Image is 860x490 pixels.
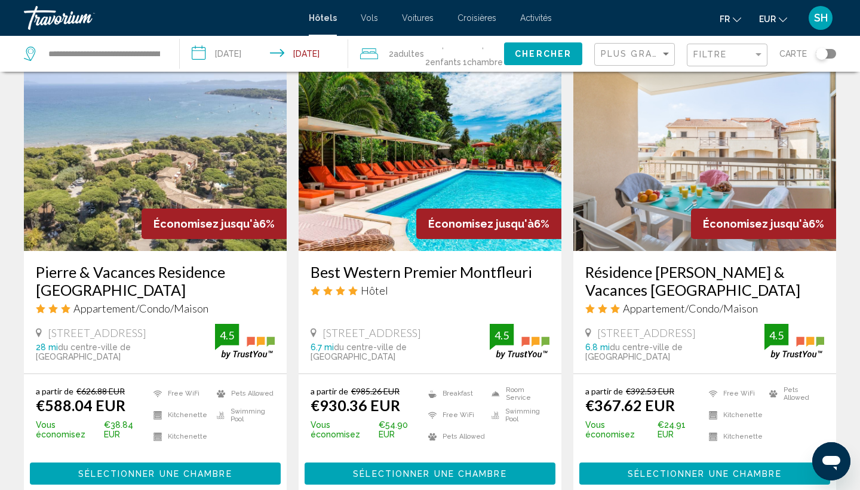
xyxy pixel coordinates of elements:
del: €985.26 EUR [351,386,400,396]
span: EUR [759,14,776,24]
button: Check-in date: Oct 21, 2025 Check-out date: Oct 28, 2025 [180,36,348,72]
span: Chercher [515,50,572,59]
p: €54.90 EUR [311,420,422,439]
li: Pets Allowed [763,386,824,402]
button: Sélectionner une chambre [579,463,830,485]
iframe: Bouton de lancement de la fenêtre de messagerie [812,442,850,480]
span: a partir de [311,386,348,396]
a: Best Western Premier Montfleuri [311,263,549,281]
span: Carte [779,45,807,62]
ins: €367.62 EUR [585,396,675,414]
del: €626.88 EUR [76,386,125,396]
span: Vous économisez [36,420,101,439]
li: Free WiFi [703,386,764,402]
span: Vous économisez [311,420,376,439]
div: 6% [691,209,836,239]
ins: €930.36 EUR [311,396,400,414]
span: , 1 [462,37,505,71]
span: Appartement/Condo/Maison [623,302,758,315]
span: Vous économisez [585,420,655,439]
p: €38.84 EUR [36,420,148,439]
span: Économisez jusqu'à [703,218,809,230]
span: 28 mi [36,342,58,352]
a: Hôtels [309,13,337,23]
span: [STREET_ADDRESS] [48,326,146,339]
span: Appartement/Condo/Maison [73,302,208,315]
div: 4.5 [490,328,514,342]
span: Sélectionner une chambre [78,469,232,479]
div: 4 star Hotel [311,284,549,297]
span: a partir de [585,386,623,396]
span: Sélectionner une chambre [353,469,506,479]
a: Croisières [457,13,496,23]
span: SH [814,12,828,24]
button: Chercher [504,42,582,65]
span: a partir de [36,386,73,396]
li: Kitchenette [703,429,764,445]
div: 6% [142,209,287,239]
li: Free WiFi [148,386,211,402]
span: Économisez jusqu'à [428,218,534,230]
button: Sélectionner une chambre [305,463,555,485]
span: Adultes [394,49,424,59]
button: Toggle map [807,48,836,59]
span: Hôtel [361,284,388,297]
button: User Menu [805,5,836,30]
span: fr [720,14,730,24]
a: Sélectionner une chambre [305,465,555,479]
li: Swimming Pool [211,408,275,423]
img: trustyou-badge.svg [215,324,275,359]
span: Filtre [693,50,727,59]
a: Sélectionner une chambre [30,465,281,479]
a: Voitures [402,13,434,23]
li: Breakfast [422,386,486,402]
li: Room Service [486,386,549,402]
img: trustyou-badge.svg [490,324,549,359]
li: Kitchenette [703,408,764,423]
span: 6.8 mi [585,342,610,352]
a: Sélectionner une chambre [579,465,830,479]
span: du centre-ville de [GEOGRAPHIC_DATA] [36,342,131,362]
img: Hotel image [299,60,561,251]
button: Filter [687,43,767,68]
div: 3 star Apartment [36,302,275,315]
a: Vols [361,13,378,23]
img: Hotel image [24,60,287,251]
li: Free WiFi [422,408,486,423]
mat-select: Sort by [601,50,671,60]
button: Change language [720,10,741,27]
span: [STREET_ADDRESS] [322,326,421,339]
li: Kitchenette [148,429,211,445]
button: Sélectionner une chambre [30,463,281,485]
button: Travelers: 2 adults, 2 children [348,36,504,72]
li: Kitchenette [148,408,211,423]
ins: €588.04 EUR [36,396,125,414]
a: Travorium [24,6,297,30]
img: Hotel image [573,60,836,251]
span: [STREET_ADDRESS] [597,326,696,339]
span: Plus grandes économies [601,49,743,59]
span: Sélectionner une chambre [628,469,781,479]
span: 6.7 mi [311,342,334,352]
span: Économisez jusqu'à [153,218,259,230]
p: €24.91 EUR [585,420,703,439]
del: €392.53 EUR [626,386,674,396]
div: 4.5 [764,328,788,342]
div: 6% [416,209,561,239]
li: Pets Allowed [422,429,486,445]
a: Activités [520,13,552,23]
span: , 2 [424,37,462,71]
li: Pets Allowed [211,386,275,402]
button: Change currency [759,10,787,27]
a: Pierre & Vacances Residence [GEOGRAPHIC_DATA] [36,263,275,299]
